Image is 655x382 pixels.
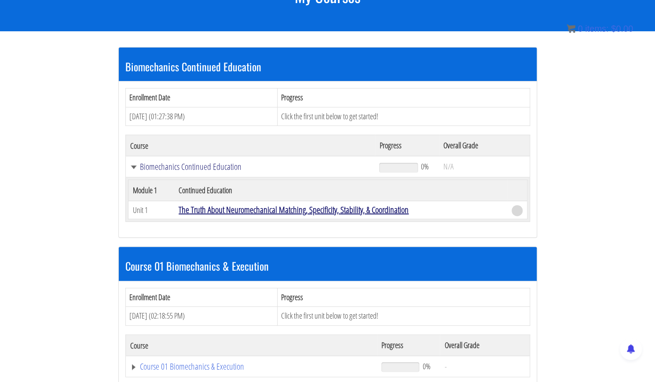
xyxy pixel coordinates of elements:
a: The Truth About Neuromechanical Matching, Specificity, Stability, & Coordination [179,204,409,216]
th: Progress [278,288,530,307]
td: N/A [439,156,530,177]
img: icon11.png [567,24,575,33]
a: Biomechanics Continued Education [130,162,371,171]
td: Click the first unit below to get started! [278,307,530,326]
th: Module 1 [128,180,174,201]
th: Progress [278,88,530,107]
th: Progress [377,335,440,356]
th: Enrollment Date [125,288,278,307]
span: 0 [578,24,582,33]
th: Overall Grade [440,335,530,356]
td: [DATE] (01:27:38 PM) [125,107,278,126]
bdi: 0.00 [611,24,633,33]
td: [DATE] (02:18:55 PM) [125,307,278,326]
th: Course [125,135,375,156]
h3: Course 01 Biomechanics & Execution [125,260,530,272]
a: Course 01 Biomechanics & Execution [130,362,373,371]
th: Progress [375,135,439,156]
h3: Biomechanics Continued Education [125,61,530,72]
th: Course [125,335,377,356]
td: - [440,356,530,377]
th: Overall Grade [439,135,530,156]
td: Unit 1 [128,201,174,219]
span: 0% [422,361,430,371]
a: 0 items: $0.00 [567,24,633,33]
span: items: [585,24,608,33]
span: 0% [421,162,429,171]
span: $ [611,24,616,33]
td: Click the first unit below to get started! [278,107,530,126]
th: Continued Education [174,180,507,201]
th: Enrollment Date [125,88,278,107]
